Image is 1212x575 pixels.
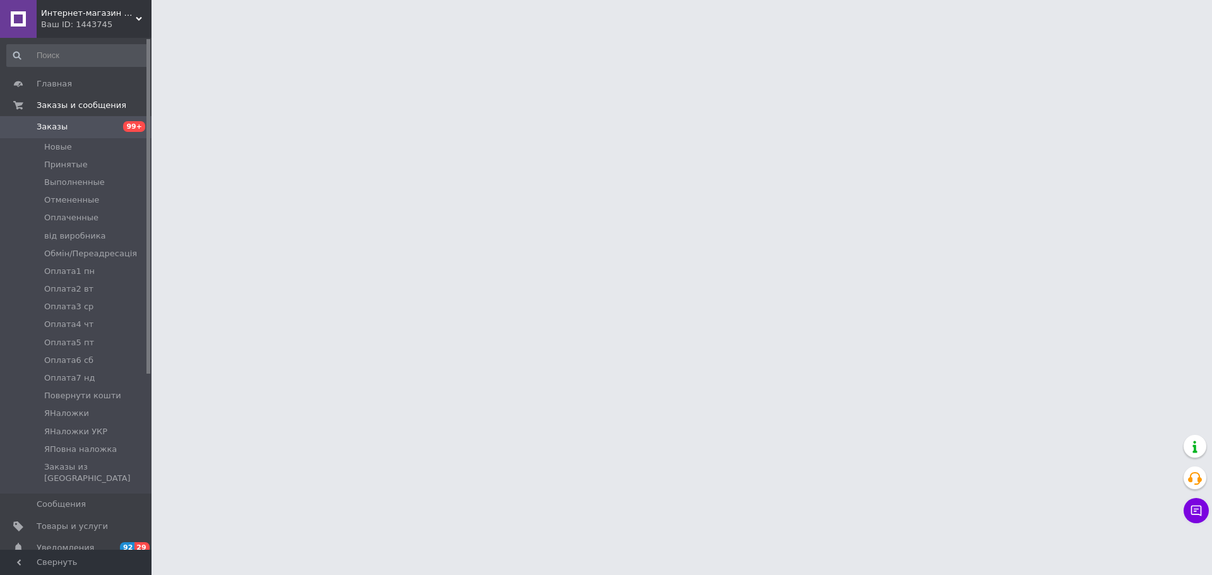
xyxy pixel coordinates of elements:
span: ЯНаложки [44,408,89,419]
button: Чат с покупателем [1184,498,1209,523]
span: Оплата5 пт [44,337,94,348]
span: Оплаченные [44,212,98,223]
span: ЯНаложки УКР [44,426,107,437]
span: Оплата7 нд [44,372,95,384]
span: Товары и услуги [37,521,108,532]
span: Обмiн/Переадресація [44,248,137,259]
span: Заказы [37,121,68,133]
span: Оплата6 сб [44,355,93,366]
span: Заказы из [GEOGRAPHIC_DATA] [44,461,148,484]
span: 99+ [123,121,145,132]
span: Заказы и сообщения [37,100,126,111]
span: від виробника [44,230,106,242]
span: Новые [44,141,72,153]
span: Интернет-магазин «Omoda» [41,8,136,19]
span: Сообщения [37,499,86,510]
span: Принятые [44,159,88,170]
span: Оплата4 чт [44,319,93,330]
span: Отмененные [44,194,99,206]
span: 29 [134,542,149,553]
span: Главная [37,78,72,90]
span: Уведомления [37,542,94,554]
div: Ваш ID: 1443745 [41,19,151,30]
input: Поиск [6,44,149,67]
span: ЯПовна наложка [44,444,117,455]
span: Выполненные [44,177,105,188]
span: Оплата3 ср [44,301,93,312]
span: Оплата1 пн [44,266,95,277]
span: Оплата2 вт [44,283,93,295]
span: Повернути кошти [44,390,121,401]
span: 92 [120,542,134,553]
